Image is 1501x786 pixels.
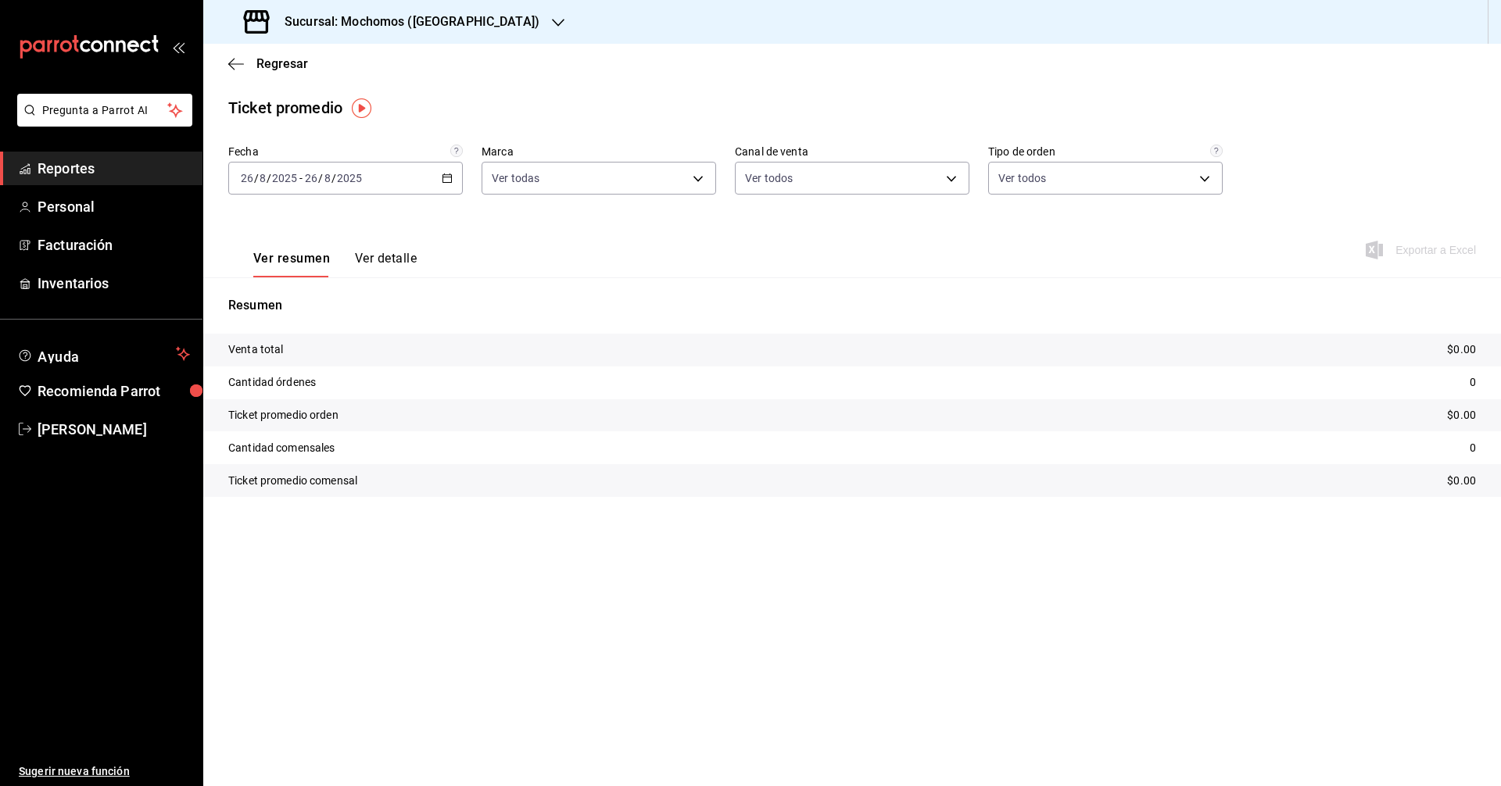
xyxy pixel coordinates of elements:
input: -- [324,172,331,184]
span: Reportes [38,158,190,179]
span: Sugerir nueva función [19,763,190,780]
a: Pregunta a Parrot AI [11,113,192,130]
span: Pregunta a Parrot AI [42,102,168,119]
button: Ver resumen [253,251,330,277]
span: Regresar [256,56,308,71]
span: Inventarios [38,273,190,294]
span: / [267,172,271,184]
button: open_drawer_menu [172,41,184,53]
p: Resumen [228,296,1476,315]
button: Pregunta a Parrot AI [17,94,192,127]
span: - [299,172,303,184]
svg: Información delimitada a máximo 62 días. [450,145,463,157]
p: 0 [1470,374,1476,391]
p: Ticket promedio orden [228,407,339,423]
span: / [254,172,259,184]
button: Regresar [228,56,308,71]
svg: Todas las órdenes contabilizan 1 comensal a excepción de órdenes de mesa con comensales obligator... [1210,145,1223,157]
p: $0.00 [1447,407,1476,423]
h3: Sucursal: Mochomos ([GEOGRAPHIC_DATA]) [272,13,539,31]
p: Cantidad comensales [228,440,335,456]
p: 0 [1470,440,1476,456]
span: / [318,172,323,184]
label: Marca [482,146,716,157]
span: Personal [38,196,190,217]
input: -- [240,172,254,184]
span: Ayuda [38,345,170,363]
span: / [331,172,336,184]
input: -- [259,172,267,184]
span: Facturación [38,234,190,255]
p: Venta total [228,341,283,358]
p: $0.00 [1447,473,1476,489]
button: Ver detalle [355,251,417,277]
input: ---- [336,172,363,184]
input: ---- [271,172,298,184]
img: Tooltip marker [352,98,371,118]
p: $0.00 [1447,341,1476,358]
input: -- [304,172,318,184]
div: navigation tabs [253,251,417,277]
span: Recomienda Parrot [38,380,190,402]
label: Fecha [228,146,463,157]
span: [PERSON_NAME] [38,419,190,440]
p: Ticket promedio comensal [228,473,357,489]
p: Cantidad órdenes [228,374,316,391]
span: Ver todos [745,170,793,186]
label: Tipo de orden [988,146,1223,157]
div: Ticket promedio [228,96,342,120]
label: Canal de venta [735,146,969,157]
span: Ver todas [492,170,539,186]
span: Ver todos [998,170,1046,186]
